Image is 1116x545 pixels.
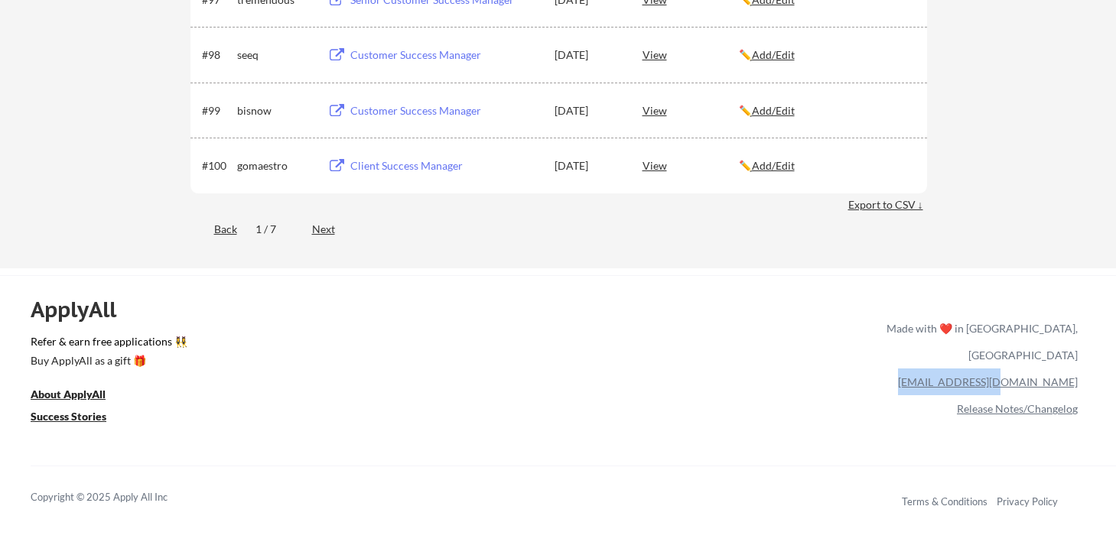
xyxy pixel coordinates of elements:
[31,410,106,423] u: Success Stories
[190,222,237,237] div: Back
[643,41,739,68] div: View
[31,386,127,405] a: About ApplyAll
[255,222,294,237] div: 1 / 7
[957,402,1078,415] a: Release Notes/Changelog
[237,103,314,118] div: bisnow
[202,103,232,118] div: #99
[202,158,232,174] div: #100
[752,48,795,61] u: Add/Edit
[739,47,913,63] div: ✏️
[555,47,622,63] div: [DATE]
[643,96,739,124] div: View
[312,222,353,237] div: Next
[31,355,184,366] div: Buy ApplyAll as a gift 🎁
[31,336,567,352] a: Refer & earn free applications 👯‍♀️
[31,297,134,323] div: ApplyAll
[237,158,314,174] div: gomaestro
[643,151,739,179] div: View
[902,495,987,508] a: Terms & Conditions
[350,158,540,174] div: Client Success Manager
[31,490,207,505] div: Copyright © 2025 Apply All Inc
[898,375,1078,388] a: [EMAIL_ADDRESS][DOMAIN_NAME]
[202,47,232,63] div: #98
[31,408,127,427] a: Success Stories
[31,352,184,371] a: Buy ApplyAll as a gift 🎁
[350,103,540,118] div: Customer Success Manager
[752,104,795,117] u: Add/Edit
[237,47,314,63] div: seeq
[350,47,540,63] div: Customer Success Manager
[880,315,1078,368] div: Made with ❤️ in [GEOGRAPHIC_DATA], [GEOGRAPHIC_DATA]
[555,103,622,118] div: [DATE]
[739,158,913,174] div: ✏️
[739,103,913,118] div: ✏️
[752,159,795,172] u: Add/Edit
[31,388,106,401] u: About ApplyAll
[848,197,927,212] div: Export to CSV ↓
[555,158,622,174] div: [DATE]
[997,495,1058,508] a: Privacy Policy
